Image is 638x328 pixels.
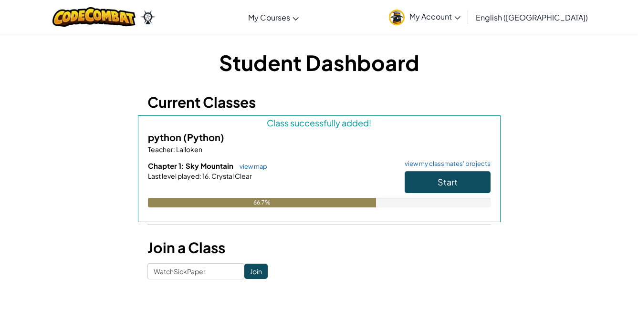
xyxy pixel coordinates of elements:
[183,131,224,143] span: (Python)
[148,172,199,180] span: Last level played
[147,92,491,113] h3: Current Classes
[438,176,458,187] span: Start
[148,116,491,130] div: Class successfully added!
[471,4,593,30] a: English ([GEOGRAPHIC_DATA])
[210,172,252,180] span: Crystal Clear
[148,161,235,170] span: Chapter 1: Sky Mountain
[140,10,156,24] img: Ozaria
[244,264,268,279] input: Join
[389,10,405,25] img: avatar
[199,172,201,180] span: :
[243,4,303,30] a: My Courses
[384,2,465,32] a: My Account
[235,163,267,170] a: view map
[409,11,460,21] span: My Account
[400,161,491,167] a: view my classmates' projects
[248,12,290,22] span: My Courses
[52,7,136,27] img: CodeCombat logo
[148,131,183,143] span: python
[476,12,588,22] span: English ([GEOGRAPHIC_DATA])
[148,145,173,154] span: Teacher
[175,145,202,154] span: Lailoken
[173,145,175,154] span: :
[147,48,491,77] h1: Student Dashboard
[201,172,210,180] span: 16.
[147,237,491,258] h3: Join a Class
[147,263,244,279] input: <Enter Class Code>
[148,198,377,207] div: 66.7%
[405,171,491,193] button: Start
